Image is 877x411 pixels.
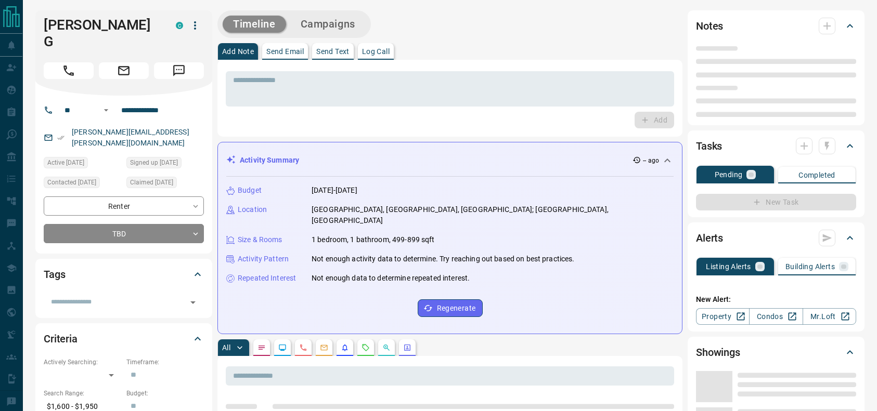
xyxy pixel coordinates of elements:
h2: Tags [44,266,65,283]
svg: Email Verified [57,134,65,141]
p: Listing Alerts [706,263,751,270]
p: 1 bedroom, 1 bathroom, 499-899 sqft [312,234,435,245]
button: Open [186,295,200,310]
p: New Alert: [696,294,856,305]
p: Activity Pattern [238,254,289,264]
svg: Listing Alerts [341,343,349,352]
div: Showings [696,340,856,365]
svg: Emails [320,343,328,352]
div: Notes [696,14,856,38]
div: Alerts [696,226,856,250]
p: Building Alerts [785,263,835,270]
p: Actively Searching: [44,357,121,367]
p: Not enough activity data to determine. Try reaching out based on best practices. [312,254,575,264]
h2: Tasks [696,138,722,154]
p: -- ago [643,156,659,165]
h2: Notes [696,18,723,34]
svg: Agent Actions [403,343,411,352]
div: Activity Summary-- ago [226,151,674,170]
a: Condos [749,308,803,325]
p: Add Note [222,48,254,55]
p: Send Text [316,48,350,55]
button: Campaigns [290,16,366,33]
div: Tasks [696,134,856,158]
div: TBD [44,224,204,243]
div: Fri Aug 08 2025 [126,157,204,171]
div: Tags [44,262,204,287]
button: Regenerate [418,299,483,317]
a: Mr.Loft [803,308,856,325]
p: Search Range: [44,389,121,398]
p: Size & Rooms [238,234,282,245]
div: Sun Aug 10 2025 [44,177,121,191]
p: Completed [798,171,835,179]
div: Criteria [44,326,204,351]
p: Timeframe: [126,357,204,367]
div: Fri Aug 08 2025 [126,177,204,191]
h2: Criteria [44,330,78,347]
svg: Requests [362,343,370,352]
button: Timeline [223,16,286,33]
div: condos.ca [176,22,183,29]
h1: [PERSON_NAME] G [44,17,160,50]
span: Email [99,62,149,79]
p: Not enough data to determine repeated interest. [312,273,470,284]
h2: Showings [696,344,740,361]
button: Open [100,104,112,116]
p: Pending [715,171,743,178]
p: Budget: [126,389,204,398]
p: Budget [238,185,262,196]
p: All [222,344,230,351]
a: [PERSON_NAME][EMAIL_ADDRESS][PERSON_NAME][DOMAIN_NAME] [72,128,189,147]
svg: Opportunities [382,343,391,352]
span: Message [154,62,204,79]
span: Signed up [DATE] [130,157,178,168]
div: Renter [44,196,204,216]
p: Log Call [362,48,390,55]
span: Call [44,62,94,79]
p: [GEOGRAPHIC_DATA], [GEOGRAPHIC_DATA], [GEOGRAPHIC_DATA]; [GEOGRAPHIC_DATA], [GEOGRAPHIC_DATA] [312,204,674,226]
p: Repeated Interest [238,273,296,284]
p: Send Email [266,48,304,55]
p: [DATE]-[DATE] [312,185,357,196]
svg: Notes [257,343,266,352]
span: Active [DATE] [47,157,84,168]
a: Property [696,308,750,325]
div: Fri Aug 08 2025 [44,157,121,171]
svg: Calls [299,343,307,352]
span: Claimed [DATE] [130,177,173,188]
p: Location [238,204,267,215]
h2: Alerts [696,230,723,246]
svg: Lead Browsing Activity [278,343,287,352]
p: Activity Summary [240,155,299,166]
span: Contacted [DATE] [47,177,96,188]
